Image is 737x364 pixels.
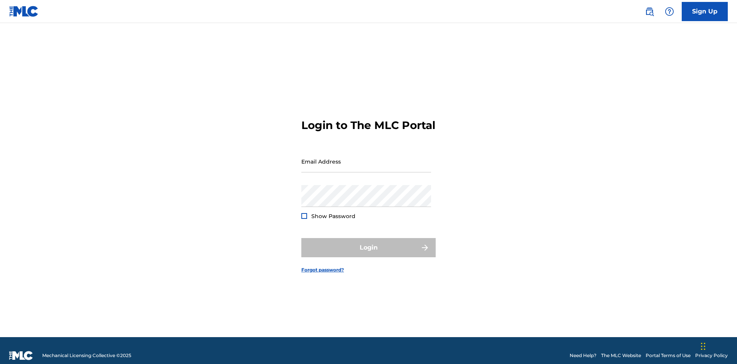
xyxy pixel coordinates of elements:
[695,352,728,359] a: Privacy Policy
[9,6,39,17] img: MLC Logo
[9,351,33,360] img: logo
[646,352,691,359] a: Portal Terms of Use
[665,7,674,16] img: help
[682,2,728,21] a: Sign Up
[42,352,131,359] span: Mechanical Licensing Collective © 2025
[301,266,344,273] a: Forgot password?
[701,335,706,358] div: Drag
[642,4,657,19] a: Public Search
[699,327,737,364] iframe: Chat Widget
[645,7,654,16] img: search
[601,352,641,359] a: The MLC Website
[662,4,677,19] div: Help
[301,119,435,132] h3: Login to The MLC Portal
[570,352,597,359] a: Need Help?
[311,213,355,220] span: Show Password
